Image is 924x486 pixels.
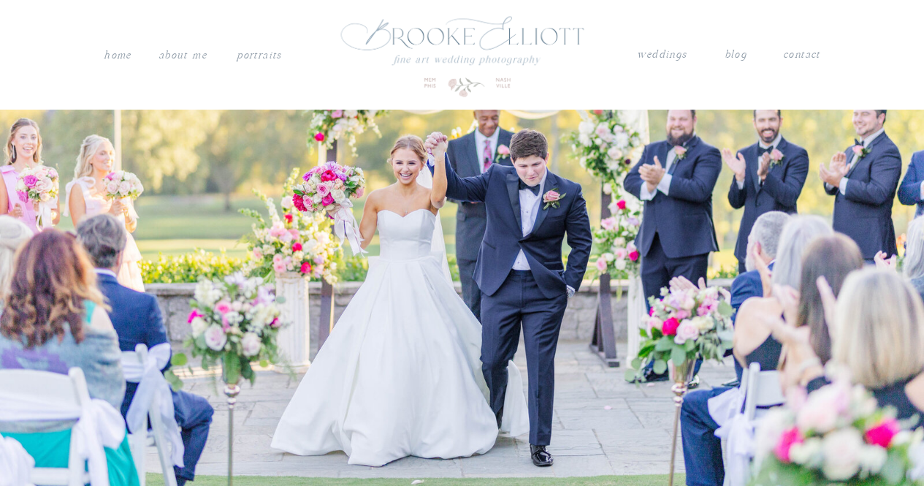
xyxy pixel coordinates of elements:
[637,45,688,64] a: weddings
[157,46,209,65] a: About me
[783,45,821,60] a: contact
[104,46,132,65] a: Home
[725,45,747,64] a: blog
[235,46,284,61] a: PORTRAITS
